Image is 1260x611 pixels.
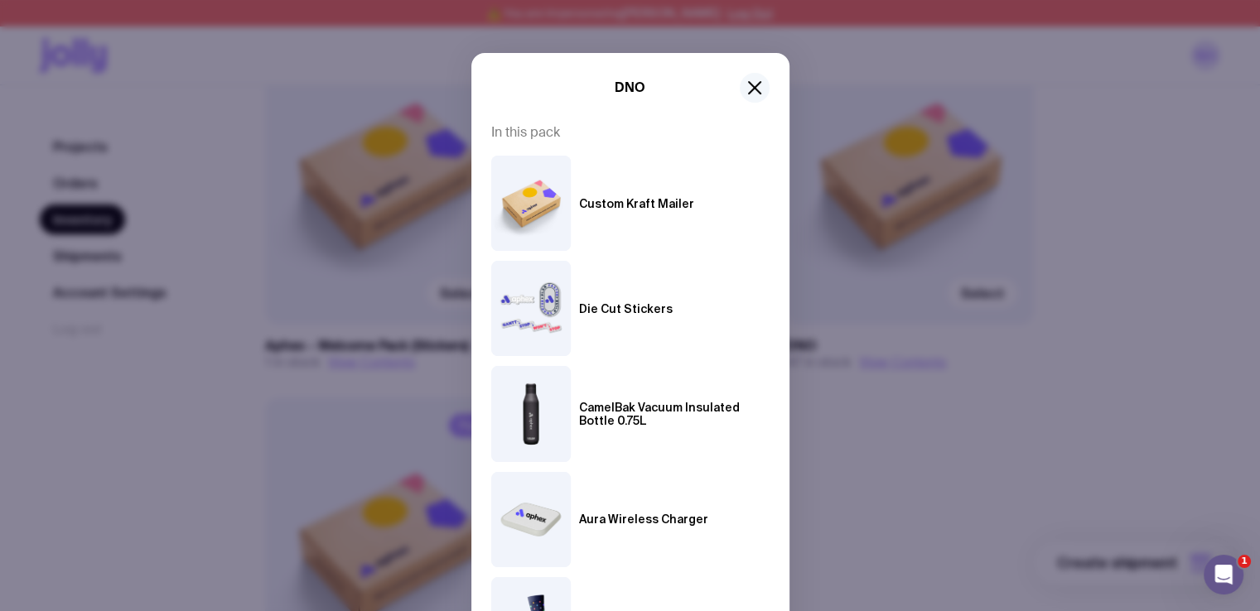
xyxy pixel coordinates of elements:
h5: DNO [615,79,645,96]
h6: Aura Wireless Charger [579,512,708,526]
h6: Custom Kraft Mailer [579,197,694,210]
iframe: Intercom live chat [1204,555,1243,594]
h6: Die Cut Stickers [579,302,673,315]
h6: CamelBak Vacuum Insulated Bottle 0.75L [579,401,770,427]
span: In this pack [491,123,770,142]
span: 1 [1238,555,1251,568]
